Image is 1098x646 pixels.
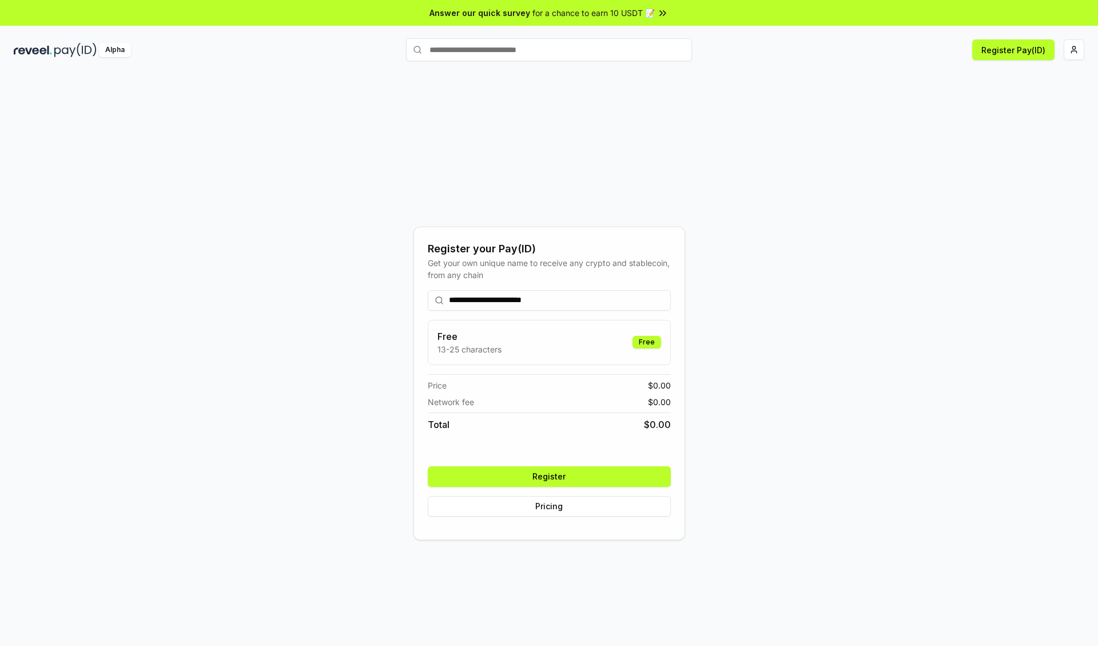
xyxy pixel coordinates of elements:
[648,379,671,391] span: $ 0.00
[972,39,1055,60] button: Register Pay(ID)
[428,418,449,431] span: Total
[632,336,661,348] div: Free
[437,330,502,343] h3: Free
[428,241,671,257] div: Register your Pay(ID)
[428,496,671,517] button: Pricing
[54,43,97,57] img: pay_id
[428,379,447,391] span: Price
[644,418,671,431] span: $ 0.00
[99,43,131,57] div: Alpha
[429,7,530,19] span: Answer our quick survey
[428,257,671,281] div: Get your own unique name to receive any crypto and stablecoin, from any chain
[648,396,671,408] span: $ 0.00
[428,466,671,487] button: Register
[14,43,52,57] img: reveel_dark
[428,396,474,408] span: Network fee
[532,7,655,19] span: for a chance to earn 10 USDT 📝
[437,343,502,355] p: 13-25 characters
